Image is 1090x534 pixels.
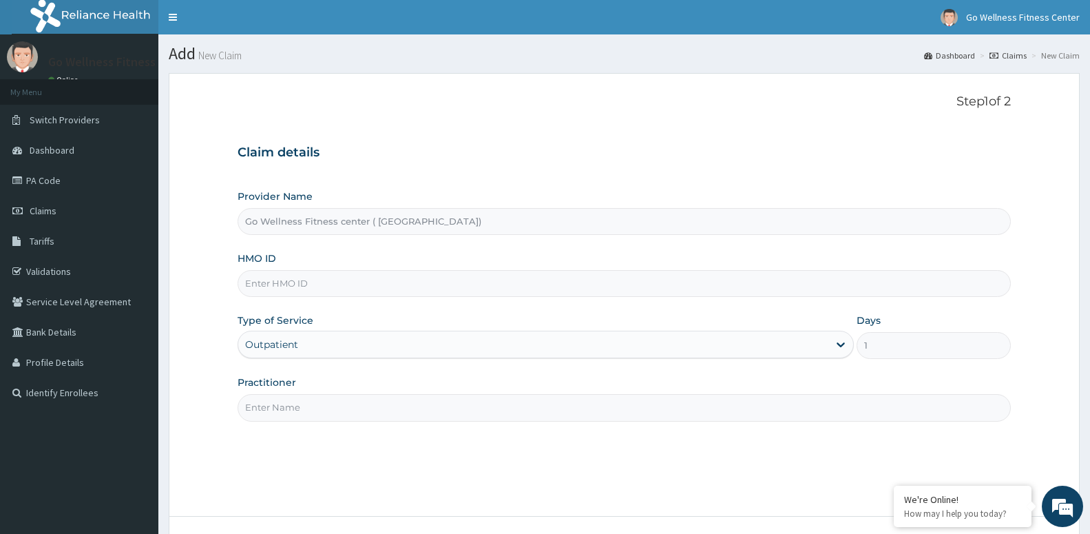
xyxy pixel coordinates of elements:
[904,493,1021,506] div: We're Online!
[30,144,74,156] span: Dashboard
[30,205,56,217] span: Claims
[857,314,881,327] label: Days
[48,75,81,85] a: Online
[1028,50,1080,61] li: New Claim
[989,50,1027,61] a: Claims
[196,50,242,61] small: New Claim
[7,41,38,72] img: User Image
[924,50,975,61] a: Dashboard
[238,94,1011,110] p: Step 1 of 2
[48,56,196,68] p: Go Wellness Fitness Center
[238,314,313,327] label: Type of Service
[238,394,1011,421] input: Enter Name
[30,235,54,247] span: Tariffs
[238,376,296,389] label: Practitioner
[238,189,313,203] label: Provider Name
[238,251,276,265] label: HMO ID
[941,9,958,26] img: User Image
[169,45,1080,63] h1: Add
[30,114,100,126] span: Switch Providers
[966,11,1080,23] span: Go Wellness Fitness Center
[238,270,1011,297] input: Enter HMO ID
[904,508,1021,520] p: How may I help you today?
[238,145,1011,161] h3: Claim details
